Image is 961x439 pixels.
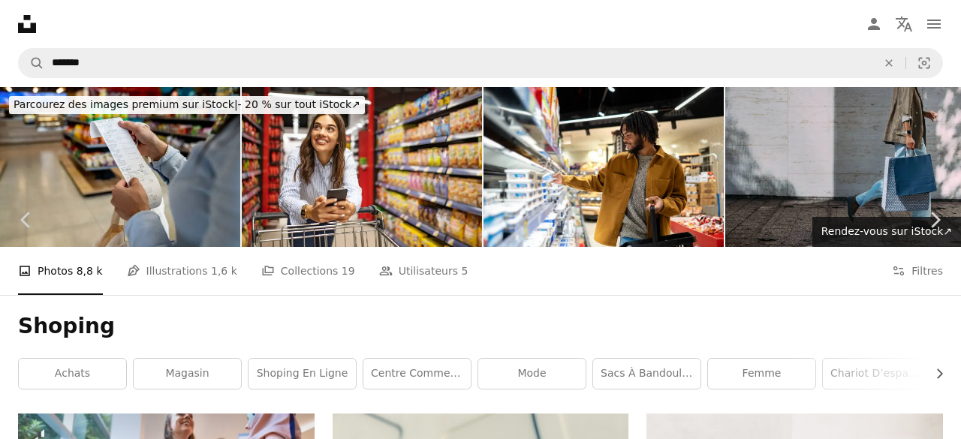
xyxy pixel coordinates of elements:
a: Utilisateurs 5 [379,247,468,295]
a: achats [19,359,126,389]
a: Illustrations 1,6 k [127,247,237,295]
a: sacs à bandoulière [593,359,700,389]
button: Filtres [892,247,943,295]
span: Rendez-vous sur iStock ↗ [821,225,952,237]
span: Parcourez des images premium sur iStock | [14,98,238,110]
a: Rendez-vous sur iStock↗ [812,217,961,247]
a: mode [478,359,586,389]
img: Femme de sourire au supermarché. [242,87,482,247]
span: 19 [342,263,355,279]
button: Effacer [872,49,905,77]
span: 5 [461,263,468,279]
a: femme [708,359,815,389]
a: Suivant [908,148,961,292]
h1: Shoping [18,313,943,340]
button: faire défiler la liste vers la droite [926,359,943,389]
button: Menu [919,9,949,39]
a: Centre commercial Shoping [363,359,471,389]
button: Langue [889,9,919,39]
button: Recherche de visuels [906,49,942,77]
a: Accueil — Unsplash [18,15,36,33]
button: Rechercher sur Unsplash [19,49,44,77]
a: chariot d’espadrillage [823,359,930,389]
div: - 20 % sur tout iStock ↗ [9,96,365,114]
form: Rechercher des visuels sur tout le site [18,48,943,78]
span: 1,6 k [211,263,237,279]
a: magasin [134,359,241,389]
a: Shoping en ligne [249,359,356,389]
a: Collections 19 [261,247,355,295]
a: Connexion / S’inscrire [859,9,889,39]
img: I need to eat something healthy [484,87,724,247]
